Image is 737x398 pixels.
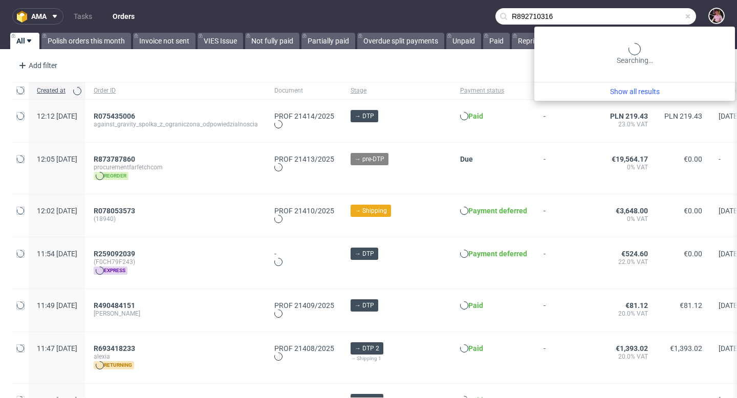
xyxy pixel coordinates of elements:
span: €0.00 [684,155,702,163]
span: procurementfarfetchcom [94,163,258,171]
span: €81.12 [625,301,648,309]
a: R075435006 [94,112,137,120]
a: Partially paid [301,33,355,49]
span: 22.0% VAT [610,258,648,266]
a: Paid [483,33,510,49]
a: PROF 21410/2025 [274,207,334,215]
span: €0.00 [684,207,702,215]
button: ama [12,8,63,25]
a: Reprint [512,33,547,49]
span: €0.00 [684,250,702,258]
a: PROF 21414/2025 [274,112,334,120]
span: - [544,155,594,182]
span: €1,393.02 [670,344,702,352]
span: Stage [351,86,444,95]
span: Created at [37,86,69,95]
span: → DTP [355,249,374,258]
span: €1,393.02 [616,344,648,352]
span: R078053573 [94,207,135,215]
span: reorder [94,172,128,180]
span: - [544,301,594,319]
span: €3,648.00 [616,207,648,215]
div: - [274,250,334,268]
div: Searching… [538,43,731,65]
span: - [544,207,594,225]
a: R693418233 [94,344,137,352]
span: Paid [468,112,483,120]
a: R490484151 [94,301,137,309]
span: → DTP [355,112,374,121]
span: R259092039 [94,250,135,258]
a: Polish orders this month [41,33,131,49]
span: - [544,250,594,276]
span: PLN 219.43 [664,112,702,120]
span: → Shipping [355,206,387,215]
span: against_gravity_spolka_z_ograniczona_odpowiedzialnoscia [94,120,258,128]
span: returning [94,361,134,369]
span: 11:49 [DATE] [37,301,77,309]
span: 0% VAT [610,215,648,223]
a: Show all results [538,86,731,97]
span: €524.60 [621,250,648,258]
span: €81.12 [680,301,702,309]
span: PLN 219.43 [610,112,648,120]
a: R078053573 [94,207,137,215]
span: 12:05 [DATE] [37,155,77,163]
a: PROF 21408/2025 [274,344,334,352]
a: Orders [106,8,141,25]
a: Not fully paid [245,33,299,49]
img: logo [17,11,31,23]
span: €19,564.17 [612,155,648,163]
a: PROF 21413/2025 [274,155,334,163]
a: VIES Issue [198,33,243,49]
span: 11:54 [DATE] [37,250,77,258]
span: Paid [468,301,483,309]
a: R873787860 [94,155,137,163]
span: - [544,344,594,371]
span: R490484151 [94,301,135,309]
span: R873787860 [94,155,135,163]
span: ama [31,13,47,20]
span: 11:47 [DATE] [37,344,77,352]
span: → DTP 2 [355,344,379,353]
span: → pre-DTP [355,154,384,164]
a: All [10,33,39,49]
a: Invoice not sent [133,33,196,49]
span: - [544,112,594,130]
span: (F0CH79F243) [94,258,258,266]
span: 20.0% VAT [610,352,648,361]
span: R693418233 [94,344,135,352]
span: 20.0% VAT [610,309,648,318]
span: alexia [94,352,258,361]
span: 23.0% VAT [610,120,648,128]
a: Tasks [68,8,98,25]
span: → DTP [355,301,374,310]
span: [PERSON_NAME] [94,309,258,318]
span: Payment deferred [468,250,527,258]
a: R259092039 [94,250,137,258]
span: Paid [468,344,483,352]
span: Due [460,155,473,163]
img: Aleks Ziemkowski [709,9,724,23]
span: express [94,267,127,275]
div: → Shipping 1 [351,355,444,363]
span: Document [274,86,334,95]
span: R075435006 [94,112,135,120]
span: Payment status [460,86,527,95]
span: (18940) [94,215,258,223]
span: Payment deferred [468,207,527,215]
a: Overdue split payments [357,33,444,49]
div: Add filter [14,57,59,74]
a: PROF 21409/2025 [274,301,334,309]
span: 0% VAT [610,163,648,171]
span: 12:02 [DATE] [37,207,77,215]
a: Unpaid [446,33,481,49]
span: Order ID [94,86,258,95]
span: 12:12 [DATE] [37,112,77,120]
